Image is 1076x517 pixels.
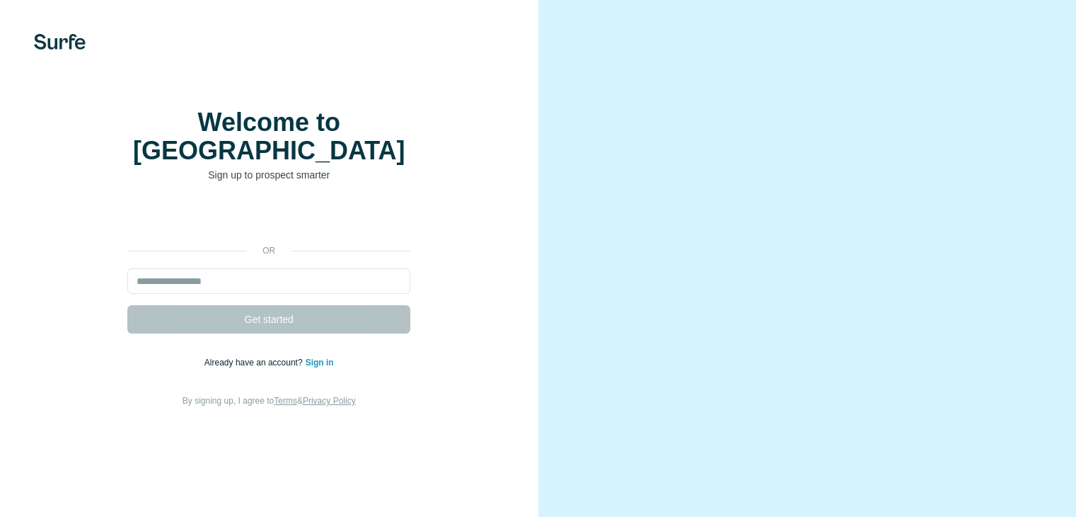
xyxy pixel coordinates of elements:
[183,396,356,406] span: By signing up, I agree to &
[120,203,417,234] iframe: Sign in with Google Button
[127,108,410,165] h1: Welcome to [GEOGRAPHIC_DATA]
[246,244,291,257] p: or
[306,358,334,368] a: Sign in
[303,396,356,406] a: Privacy Policy
[274,396,297,406] a: Terms
[204,358,306,368] span: Already have an account?
[127,168,410,182] p: Sign up to prospect smarter
[34,34,86,50] img: Surfe's logo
